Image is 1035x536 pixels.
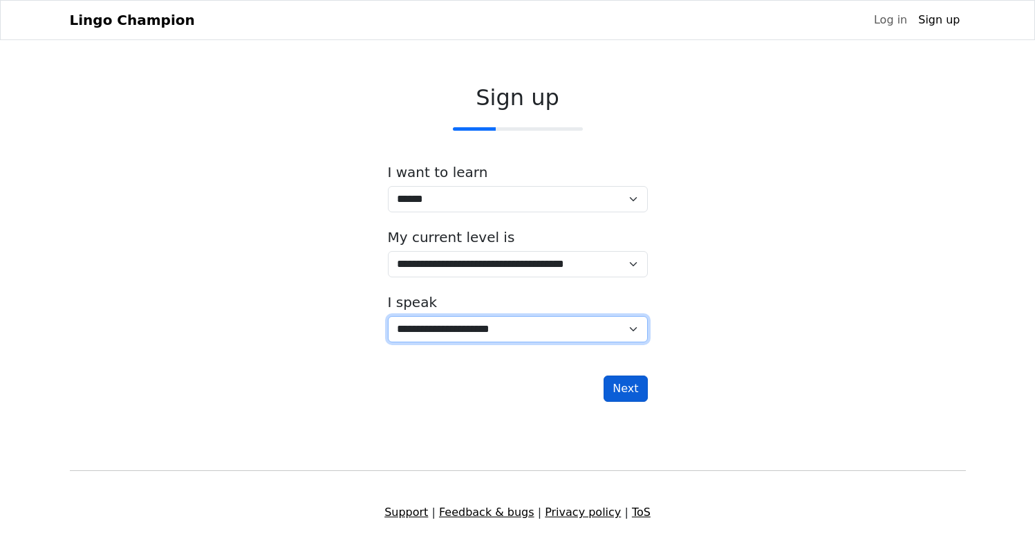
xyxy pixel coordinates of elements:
a: Privacy policy [545,506,621,519]
h2: Sign up [388,84,648,111]
a: ToS [632,506,651,519]
a: Lingo Champion [70,6,195,34]
label: My current level is [388,229,515,246]
a: Sign up [913,6,965,34]
a: Support [384,506,428,519]
button: Next [604,376,647,402]
label: I want to learn [388,164,488,181]
label: I speak [388,294,438,311]
a: Log in [868,6,913,34]
div: | | | [62,504,974,521]
a: Feedback & bugs [439,506,534,519]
